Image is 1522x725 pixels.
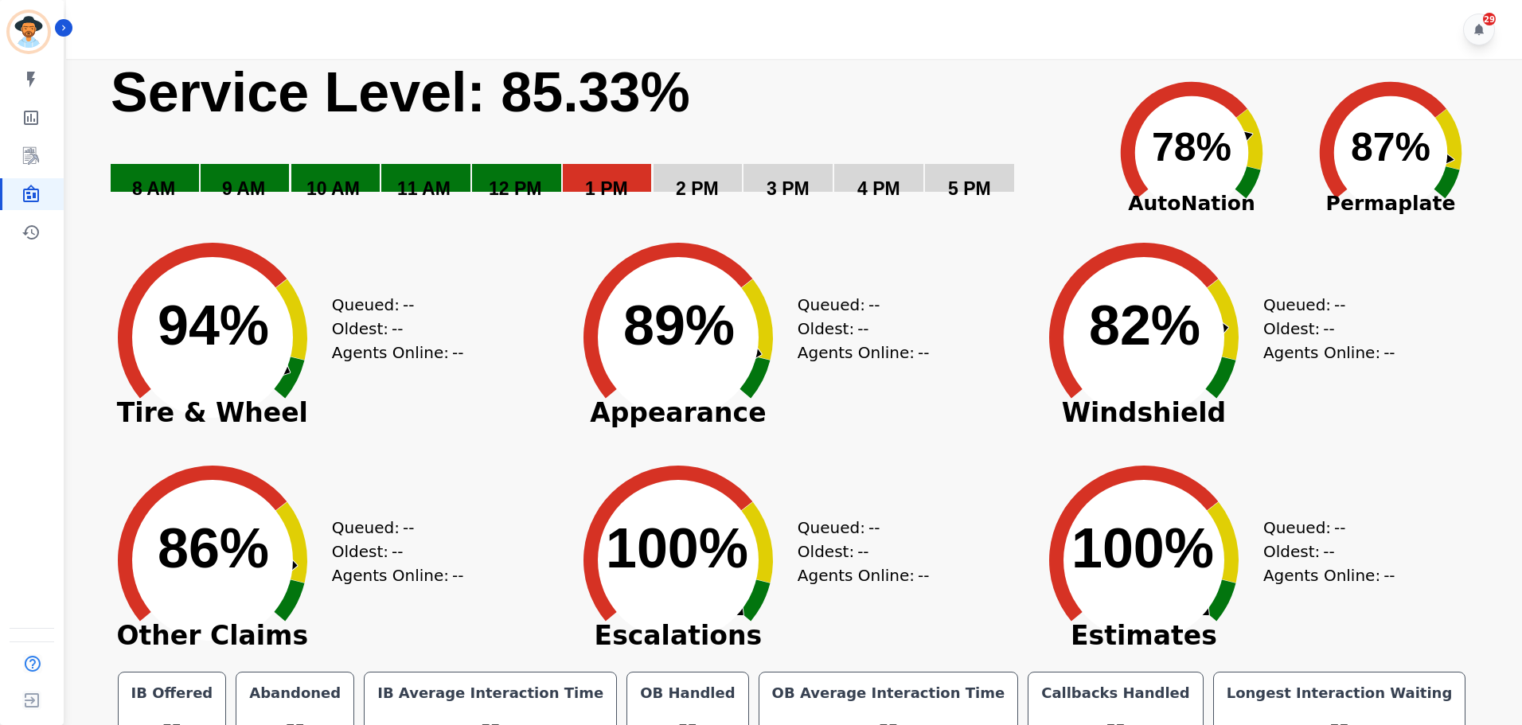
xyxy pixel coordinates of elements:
text: 87% [1351,125,1430,170]
div: Agents Online: [798,563,933,587]
span: Windshield [1024,405,1263,421]
text: 86% [158,517,269,579]
div: IB Offered [128,682,217,704]
span: -- [1334,293,1345,317]
div: Agents Online: [332,563,467,587]
text: 1 PM [585,178,628,199]
span: -- [868,293,880,317]
div: Oldest: [332,540,451,563]
span: Escalations [559,628,798,644]
div: Abandoned [246,682,344,704]
div: Oldest: [798,540,917,563]
div: IB Average Interaction Time [374,682,607,704]
span: -- [452,563,463,587]
div: Queued: [798,516,917,540]
div: Oldest: [332,317,451,341]
span: Appearance [559,405,798,421]
div: Longest Interaction Waiting [1223,682,1456,704]
span: AutoNation [1092,189,1291,219]
span: Estimates [1024,628,1263,644]
span: -- [452,341,463,364]
text: Service Level: 85.33% [111,61,690,123]
text: 8 AM [132,178,175,199]
svg: Service Level: 0% [109,59,1089,222]
span: -- [918,341,929,364]
text: 82% [1089,294,1200,357]
text: 100% [1071,517,1214,579]
div: Agents Online: [332,341,467,364]
div: Queued: [332,293,451,317]
div: Agents Online: [798,341,933,364]
text: 12 PM [489,178,541,199]
div: OB Average Interaction Time [769,682,1009,704]
span: -- [1334,516,1345,540]
span: -- [857,540,868,563]
text: 78% [1152,125,1231,170]
span: Other Claims [93,628,332,644]
span: -- [392,317,403,341]
div: Oldest: [798,317,917,341]
span: Tire & Wheel [93,405,332,421]
text: 100% [606,517,748,579]
text: 4 PM [857,178,900,199]
div: Agents Online: [1263,563,1399,587]
text: 10 AM [306,178,360,199]
span: -- [918,563,929,587]
span: -- [392,540,403,563]
div: OB Handled [637,682,738,704]
div: Queued: [1263,516,1383,540]
div: Callbacks Handled [1038,682,1193,704]
span: -- [1383,563,1395,587]
text: 89% [623,294,735,357]
div: Queued: [332,516,451,540]
div: Oldest: [1263,540,1383,563]
div: Oldest: [1263,317,1383,341]
text: 2 PM [676,178,719,199]
span: -- [868,516,880,540]
div: Queued: [798,293,917,317]
text: 5 PM [948,178,991,199]
text: 9 AM [222,178,265,199]
text: 11 AM [397,178,451,199]
img: Bordered avatar [10,13,48,51]
span: -- [403,293,414,317]
div: Queued: [1263,293,1383,317]
span: -- [403,516,414,540]
text: 94% [158,294,269,357]
span: -- [1383,341,1395,364]
span: Permaplate [1291,189,1490,219]
text: 3 PM [767,178,810,199]
div: 29 [1483,13,1496,25]
span: -- [1323,317,1334,341]
span: -- [857,317,868,341]
div: Agents Online: [1263,341,1399,364]
span: -- [1323,540,1334,563]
